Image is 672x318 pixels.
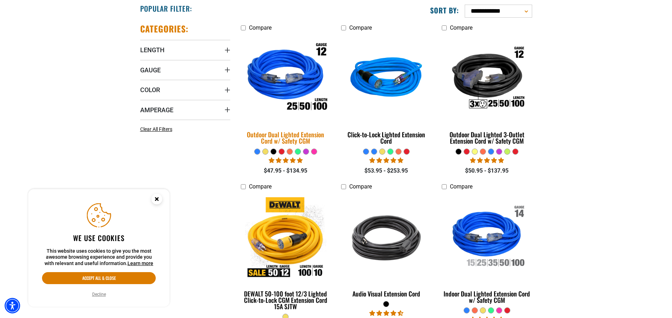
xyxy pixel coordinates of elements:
[442,194,532,307] a: Indoor Dual Lighted Extension Cord w/ Safety CGM Indoor Dual Lighted Extension Cord w/ Safety CGM
[140,23,189,34] h2: Categories:
[140,106,173,114] span: Amperage
[341,167,431,175] div: $53.95 - $253.95
[369,157,403,164] span: 4.87 stars
[140,86,160,94] span: Color
[241,35,331,148] a: Outdoor Dual Lighted Extension Cord w/ Safety CGM Outdoor Dual Lighted Extension Cord w/ Safety CGM
[442,290,532,303] div: Indoor Dual Lighted Extension Cord w/ Safety CGM
[5,298,20,313] div: Accessibility Menu
[341,131,431,144] div: Click-to-Lock Lighted Extension Cord
[241,197,330,278] img: DEWALT 50-100 foot 12/3 Lighted Click-to-Lock CGM Extension Cord 15A SJTW
[249,183,272,190] span: Compare
[349,183,372,190] span: Compare
[42,233,156,242] h2: We use cookies
[442,38,531,119] img: Outdoor Dual Lighted 3-Outlet Extension Cord w/ Safety CGM
[140,126,175,133] a: Clear All Filters
[140,60,230,80] summary: Gauge
[442,35,532,148] a: Outdoor Dual Lighted 3-Outlet Extension Cord w/ Safety CGM Outdoor Dual Lighted 3-Outlet Extensio...
[42,248,156,267] p: This website uses cookies to give you the most awesome browsing experience and provide you with r...
[140,100,230,120] summary: Amperage
[269,157,303,164] span: 4.81 stars
[430,6,459,15] label: Sort by:
[236,34,335,124] img: Outdoor Dual Lighted Extension Cord w/ Safety CGM
[140,40,230,60] summary: Length
[341,194,431,301] a: black Audio Visual Extension Cord
[42,272,156,284] button: Accept all & close
[144,189,170,211] button: Close this option
[470,157,504,164] span: 4.80 stars
[369,310,403,317] span: 4.71 stars
[140,126,172,132] span: Clear All Filters
[342,38,431,119] img: blue
[241,131,331,144] div: Outdoor Dual Lighted Extension Cord w/ Safety CGM
[140,80,230,100] summary: Color
[442,131,532,144] div: Outdoor Dual Lighted 3-Outlet Extension Cord w/ Safety CGM
[450,24,472,31] span: Compare
[140,66,161,74] span: Gauge
[90,291,108,298] button: Decline
[140,4,192,13] h2: Popular Filter:
[140,46,165,54] span: Length
[341,290,431,297] div: Audio Visual Extension Cord
[349,24,372,31] span: Compare
[342,197,431,278] img: black
[341,35,431,148] a: blue Click-to-Lock Lighted Extension Cord
[249,24,272,31] span: Compare
[442,167,532,175] div: $50.95 - $137.95
[241,290,331,310] div: DEWALT 50-100 foot 12/3 Lighted Click-to-Lock CGM Extension Cord 15A SJTW
[28,189,170,307] aside: Cookie Consent
[442,197,531,278] img: Indoor Dual Lighted Extension Cord w/ Safety CGM
[450,183,472,190] span: Compare
[241,194,331,314] a: DEWALT 50-100 foot 12/3 Lighted Click-to-Lock CGM Extension Cord 15A SJTW DEWALT 50-100 foot 12/3...
[127,260,153,266] a: This website uses cookies to give you the most awesome browsing experience and provide you with r...
[241,167,331,175] div: $47.95 - $134.95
